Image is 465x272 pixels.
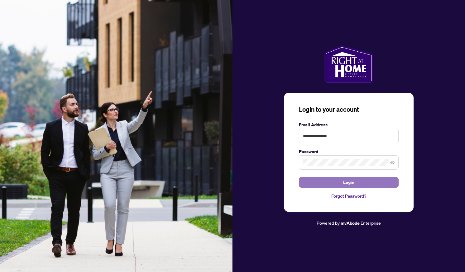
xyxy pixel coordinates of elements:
button: Login [299,177,399,188]
a: Forgot Password? [299,193,399,199]
img: ma-logo [324,45,373,83]
span: eye-invisible [390,160,395,165]
span: Powered by [317,220,340,226]
label: Email Address [299,121,399,128]
span: Enterprise [361,220,381,226]
h3: Login to your account [299,105,399,114]
span: Login [343,177,354,187]
a: myAbode [341,220,360,227]
label: Password [299,148,399,155]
